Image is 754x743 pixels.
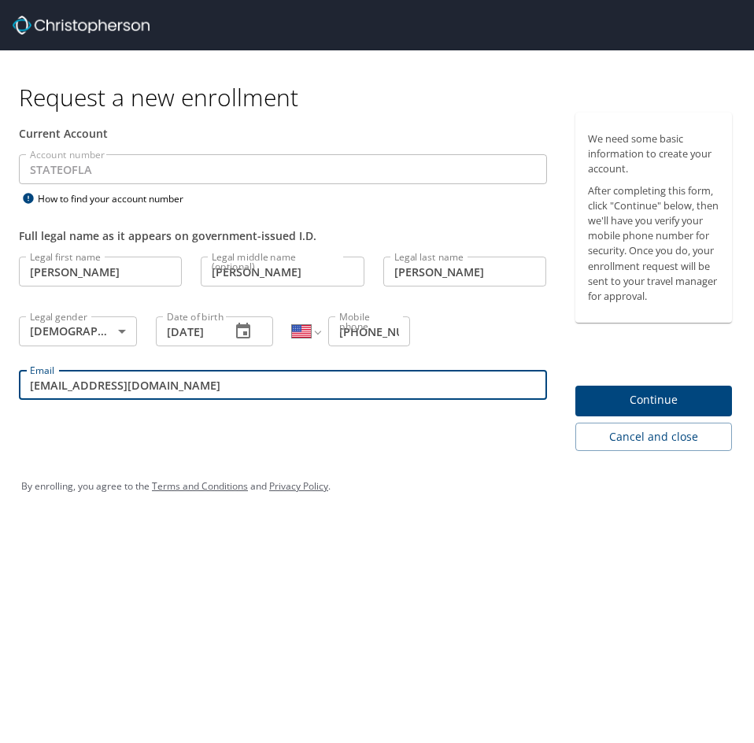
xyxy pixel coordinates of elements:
[156,316,219,346] input: MM/DD/YYYY
[21,467,733,506] div: By enrolling, you agree to the and .
[588,131,720,177] p: We need some basic information to create your account.
[328,316,410,346] input: Enter phone number
[588,427,720,447] span: Cancel and close
[575,423,733,452] button: Cancel and close
[588,183,720,305] p: After completing this form, click "Continue" below, then we'll have you verify your mobile phone ...
[269,479,328,493] a: Privacy Policy
[13,16,150,35] img: cbt logo
[19,82,745,113] h1: Request a new enrollment
[575,386,733,416] button: Continue
[152,479,248,493] a: Terms and Conditions
[19,125,547,142] div: Current Account
[588,390,720,410] span: Continue
[19,227,547,244] div: Full legal name as it appears on government-issued I.D.
[19,189,216,209] div: How to find your account number
[19,316,137,346] div: [DEMOGRAPHIC_DATA]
